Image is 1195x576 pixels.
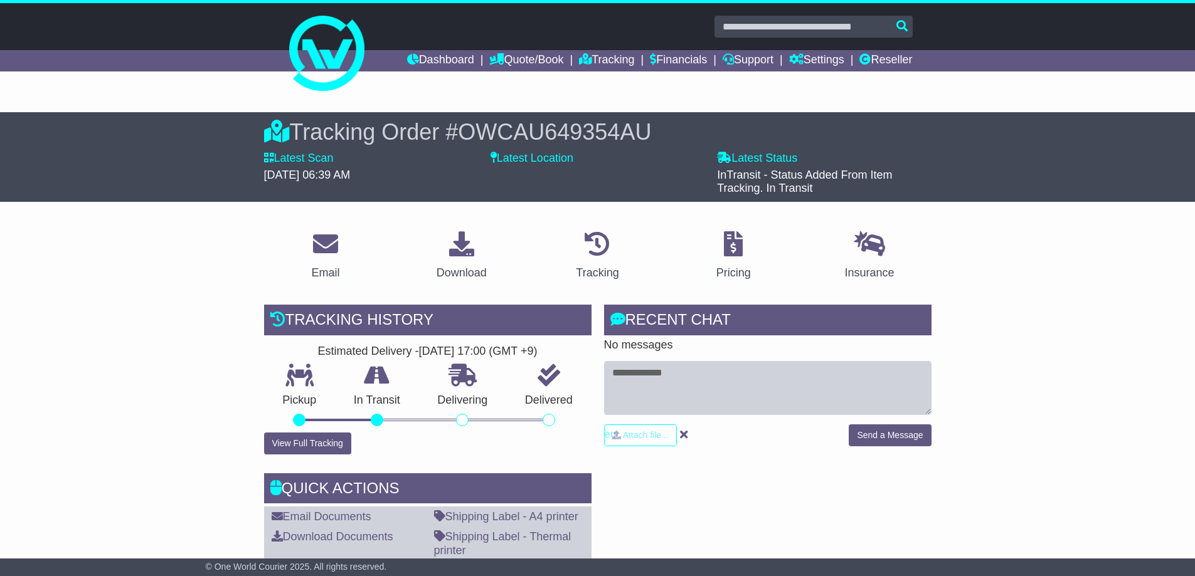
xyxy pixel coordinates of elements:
div: Pricing [716,264,751,281]
button: Send a Message [849,424,931,446]
p: No messages [604,338,932,352]
button: View Full Tracking [264,432,351,454]
a: Download [428,227,495,286]
a: Support [723,50,773,71]
span: [DATE] 06:39 AM [264,169,351,181]
div: Quick Actions [264,473,592,507]
span: © One World Courier 2025. All rights reserved. [206,562,387,572]
a: Email Documents [272,510,371,523]
p: Delivered [506,394,592,407]
div: Estimated Delivery - [264,345,592,359]
a: Financials [650,50,707,71]
a: Email [303,227,348,286]
a: Tracking [579,50,634,71]
a: Shipping Label - Thermal printer [434,530,571,557]
p: Pickup [264,394,336,407]
a: Tracking [568,227,627,286]
label: Latest Scan [264,152,334,165]
span: InTransit - Status Added From Item Tracking. In Transit [717,169,892,195]
div: RECENT CHAT [604,305,932,338]
div: Tracking [576,264,619,281]
a: Dashboard [407,50,474,71]
div: Download [437,264,487,281]
a: Shipping Label - A4 printer [434,510,578,523]
a: Settings [789,50,844,71]
a: Download Documents [272,530,393,543]
a: Quote/Book [489,50,563,71]
label: Latest Status [717,152,797,165]
a: Pricing [708,227,759,286]
p: Delivering [419,394,507,407]
div: [DATE] 17:00 (GMT +9) [419,345,538,359]
a: Reseller [859,50,912,71]
p: In Transit [335,394,419,407]
span: OWCAU649354AU [458,119,651,145]
div: Tracking history [264,305,592,338]
div: Email [311,264,339,281]
div: Tracking Order # [264,118,932,145]
label: Latest Location [491,152,573,165]
a: Insurance [837,227,903,286]
div: Insurance [845,264,895,281]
